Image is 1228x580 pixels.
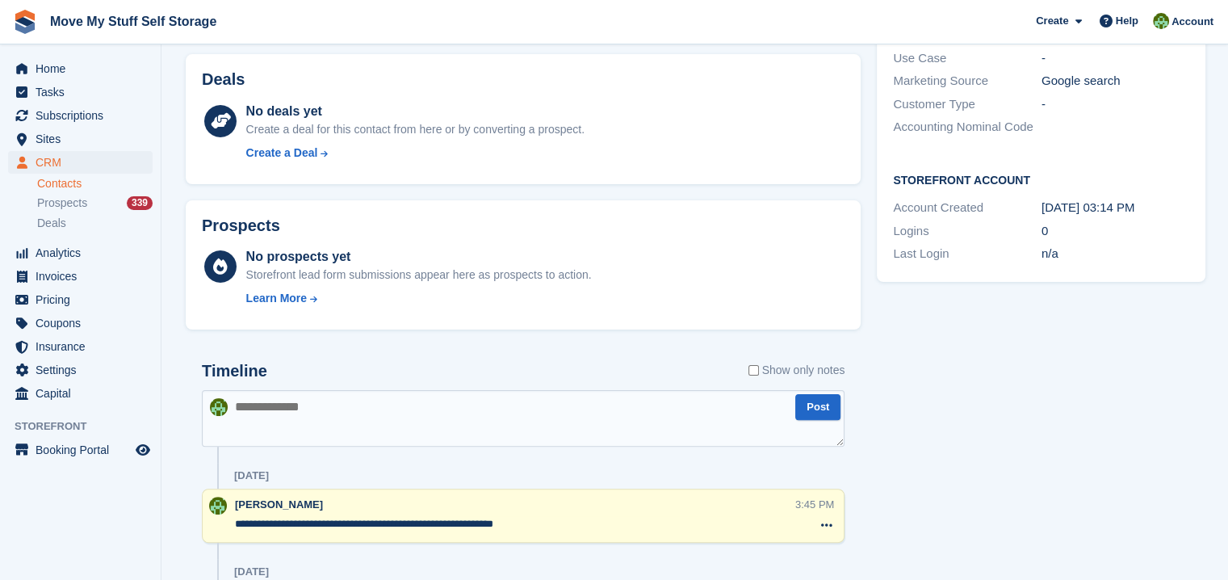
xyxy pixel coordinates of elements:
span: Invoices [36,265,132,288]
div: Account Created [893,199,1041,217]
a: menu [8,359,153,381]
span: Prospects [37,195,87,211]
h2: Prospects [202,216,280,235]
span: Tasks [36,81,132,103]
div: Marketing Source [893,72,1041,90]
a: menu [8,312,153,334]
div: 3:45 PM [795,497,834,512]
img: Joel Booth [209,497,227,515]
div: [DATE] [234,469,269,482]
div: Learn More [246,290,307,307]
a: Deals [37,215,153,232]
div: - [1041,49,1190,68]
a: menu [8,242,153,264]
h2: Storefront Account [893,171,1189,187]
span: Account [1171,14,1213,30]
a: menu [8,151,153,174]
a: menu [8,288,153,311]
div: Last Login [893,245,1041,263]
div: Logins [893,222,1041,241]
div: No deals yet [246,102,585,121]
div: Create a Deal [246,145,318,162]
a: Prospects 339 [37,195,153,212]
div: - [1041,95,1190,114]
div: No prospects yet [246,247,592,267]
a: menu [8,265,153,288]
span: Pricing [36,288,132,311]
div: Google search [1041,72,1190,90]
a: menu [8,382,153,405]
a: menu [8,335,153,358]
div: n/a [1041,245,1190,263]
h2: Timeline [202,362,267,380]
button: Post [795,394,840,421]
span: Create [1036,13,1068,29]
span: Home [36,57,132,80]
span: Insurance [36,335,132,358]
h2: Deals [202,70,245,89]
span: Capital [36,382,132,405]
span: Coupons [36,312,132,334]
a: menu [8,439,153,461]
img: Joel Booth [1153,13,1169,29]
span: Analytics [36,242,132,264]
div: 0 [1041,222,1190,241]
a: menu [8,57,153,80]
div: Customer Type [893,95,1041,114]
span: Help [1116,13,1138,29]
a: Preview store [133,440,153,460]
a: Move My Stuff Self Storage [44,8,223,35]
span: Storefront [15,418,161,435]
a: Contacts [37,176,153,191]
span: Booking Portal [36,439,132,461]
a: menu [8,128,153,150]
div: Storefront lead form submissions appear here as prospects to action. [246,267,592,284]
span: Deals [37,216,66,231]
div: 339 [127,196,153,210]
a: Learn More [246,290,592,307]
span: Subscriptions [36,104,132,127]
span: [PERSON_NAME] [235,498,323,511]
img: stora-icon-8386f47178a22dfd0bd8f6a31ec36ba5ce8667c1dd55bd0f319d3a0aa187defe.svg [13,10,37,34]
div: [DATE] 03:14 PM [1041,199,1190,217]
input: Show only notes [748,362,759,379]
img: Joel Booth [210,398,228,416]
span: CRM [36,151,132,174]
label: Show only notes [748,362,845,379]
a: Create a Deal [246,145,585,162]
a: menu [8,104,153,127]
div: [DATE] [234,565,269,578]
span: Settings [36,359,132,381]
div: Create a deal for this contact from here or by converting a prospect. [246,121,585,138]
div: Use Case [893,49,1041,68]
div: Accounting Nominal Code [893,118,1041,137]
span: Sites [36,128,132,150]
a: menu [8,81,153,103]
